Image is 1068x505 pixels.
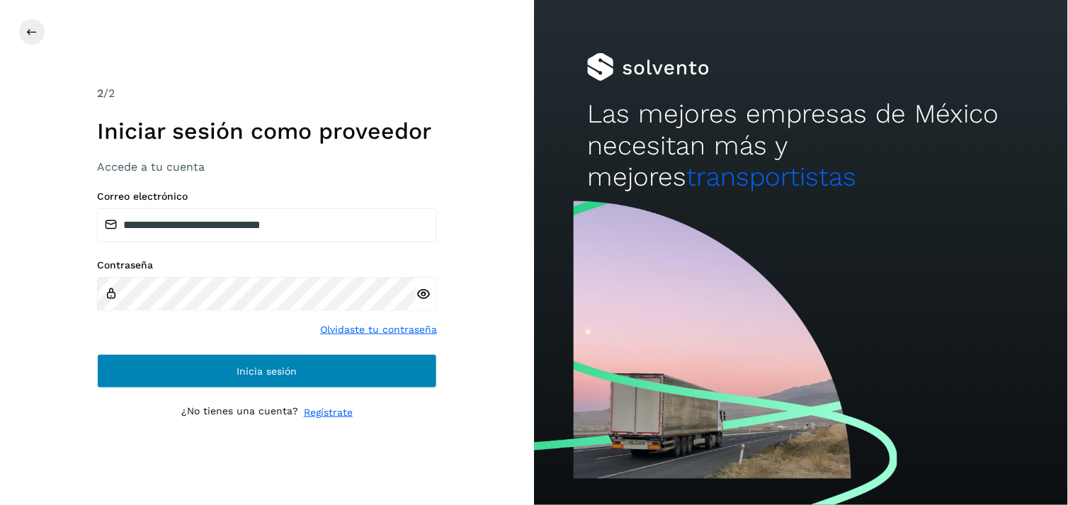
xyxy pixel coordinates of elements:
button: Inicia sesión [97,354,437,388]
a: Olvidaste tu contraseña [320,322,437,337]
span: 2 [97,86,103,100]
label: Correo electrónico [97,191,437,203]
h1: Iniciar sesión como proveedor [97,118,437,144]
p: ¿No tienes una cuenta? [181,405,298,420]
div: /2 [97,85,437,102]
a: Regístrate [304,405,353,420]
h3: Accede a tu cuenta [97,160,437,174]
span: Inicia sesión [237,366,297,376]
span: transportistas [686,161,856,192]
label: Contraseña [97,259,437,271]
h2: Las mejores empresas de México necesitan más y mejores [587,98,1014,193]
